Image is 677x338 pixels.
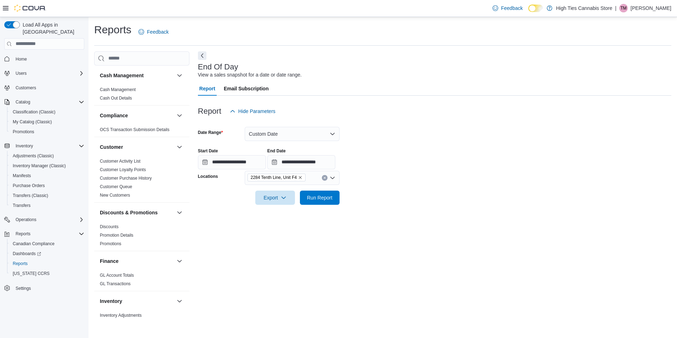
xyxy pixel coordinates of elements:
button: Catalog [13,98,33,106]
a: Classification (Classic) [10,108,58,116]
button: Transfers (Classic) [7,191,87,201]
h3: Cash Management [100,72,144,79]
button: Customers [1,83,87,93]
button: Inventory [1,141,87,151]
div: Compliance [94,125,189,137]
a: Cash Out Details [100,96,132,101]
span: Promotion Details [100,232,133,238]
a: Customer Loyalty Points [100,167,146,172]
a: Transfers (Classic) [10,191,51,200]
button: Reports [13,230,33,238]
span: GL Account Totals [100,272,134,278]
button: Promotions [7,127,87,137]
div: View a sales snapshot for a date or date range. [198,71,302,79]
span: Adjustments (Classic) [10,152,84,160]
div: Cash Management [94,85,189,105]
a: Feedback [136,25,171,39]
span: Users [13,69,84,78]
span: Catalog [16,99,30,105]
button: Catalog [1,97,87,107]
a: Feedback [490,1,525,15]
a: OCS Transaction Submission Details [100,127,170,132]
button: My Catalog (Classic) [7,117,87,127]
span: Promotions [10,128,84,136]
a: Customer Activity List [100,159,141,164]
a: Customers [13,84,39,92]
a: Purchase Orders [10,181,48,190]
nav: Complex example [4,51,84,312]
button: Users [13,69,29,78]
button: Inventory [100,298,174,305]
span: Washington CCRS [10,269,84,278]
span: Email Subscription [224,81,269,96]
a: Transfers [10,201,33,210]
span: Purchase Orders [10,181,84,190]
span: Inventory Manager (Classic) [10,162,84,170]
a: My Catalog (Classic) [10,118,55,126]
span: Adjustments (Classic) [13,153,54,159]
span: Catalog [13,98,84,106]
button: Export [255,191,295,205]
button: [US_STATE] CCRS [7,269,87,278]
span: Dashboards [13,251,41,257]
button: Settings [1,283,87,293]
span: Reports [10,259,84,268]
span: Inventory Adjustments [100,312,142,318]
p: High Ties Cannabis Store [556,4,612,12]
span: Feedback [501,5,523,12]
h3: Finance [100,258,119,265]
span: Canadian Compliance [13,241,55,247]
label: Start Date [198,148,218,154]
button: Inventory Manager (Classic) [7,161,87,171]
a: GL Account Totals [100,273,134,278]
a: Home [13,55,30,63]
span: Feedback [147,28,169,35]
button: Operations [13,215,39,224]
a: Adjustments (Classic) [10,152,57,160]
span: New Customers [100,192,130,198]
button: Next [198,51,206,60]
h3: End Of Day [198,63,238,71]
span: Manifests [10,171,84,180]
span: Canadian Compliance [10,240,84,248]
span: Report [199,81,215,96]
button: Adjustments (Classic) [7,151,87,161]
span: My Catalog (Classic) [13,119,52,125]
img: Cova [14,5,46,12]
button: Remove 2284 Tenth Line, Unit F4 from selection in this group [298,175,302,180]
button: Custom Date [245,127,340,141]
h3: Compliance [100,112,128,119]
button: Inventory [13,142,36,150]
span: [US_STATE] CCRS [13,271,50,276]
span: Purchase Orders [13,183,45,188]
a: Promotion Details [100,233,133,238]
span: Transfers [10,201,84,210]
span: Hide Parameters [238,108,275,115]
span: 2284 Tenth Line, Unit F4 [251,174,297,181]
a: Inventory Adjustments [100,313,142,318]
a: Promotions [10,128,37,136]
button: Compliance [175,111,184,120]
h3: Inventory [100,298,122,305]
span: Manifests [13,173,31,179]
span: Inventory [13,142,84,150]
span: Home [16,56,27,62]
a: Manifests [10,171,34,180]
a: GL Transactions [100,281,131,286]
input: Dark Mode [528,5,543,12]
span: Export [260,191,291,205]
span: TM [620,4,626,12]
a: New Customers [100,193,130,198]
span: Classification (Classic) [10,108,84,116]
span: Cash Management [100,87,136,92]
button: Compliance [100,112,174,119]
button: Purchase Orders [7,181,87,191]
span: Load All Apps in [GEOGRAPHIC_DATA] [20,21,84,35]
span: Customer Purchase History [100,175,152,181]
button: Classification (Classic) [7,107,87,117]
a: Customer Queue [100,184,132,189]
a: [US_STATE] CCRS [10,269,52,278]
span: Users [16,71,27,76]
